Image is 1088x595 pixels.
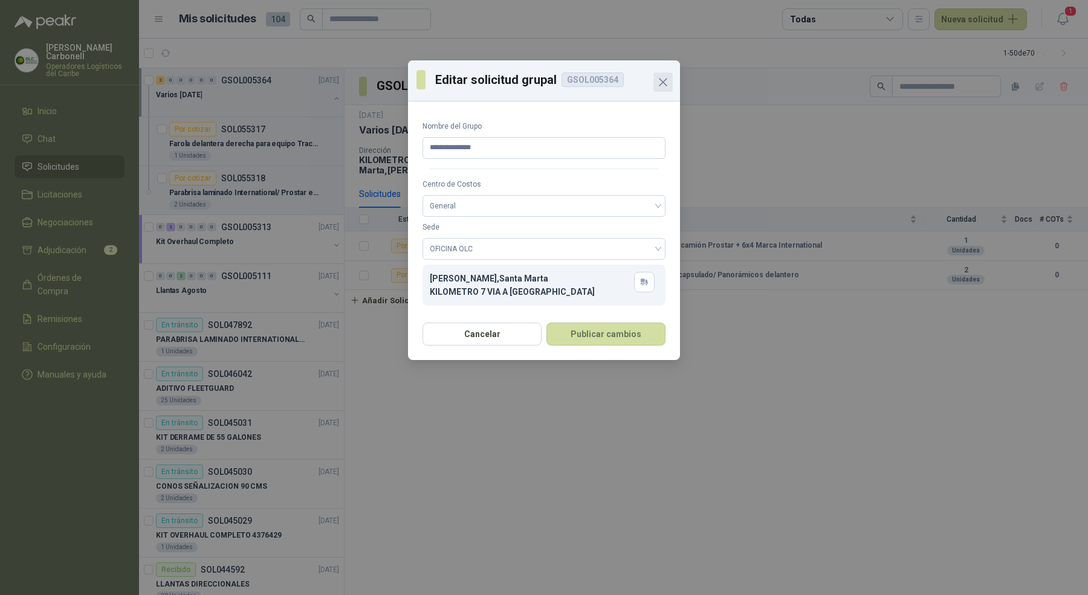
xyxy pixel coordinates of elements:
[546,323,665,346] button: Publicar cambios
[430,197,658,215] span: General
[430,240,658,258] span: OFICINA OLC
[423,121,665,132] label: Nombre del Grupo
[562,72,624,87] div: GSOL005364
[430,272,634,298] div: [PERSON_NAME] , Santa Marta KILOMETRO 7 VIA A [GEOGRAPHIC_DATA]
[435,71,672,89] p: Editar solicitud grupal
[423,222,665,233] label: Sede
[653,72,673,92] button: Close
[423,179,665,190] label: Centro de Costos
[423,323,542,346] button: Cancelar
